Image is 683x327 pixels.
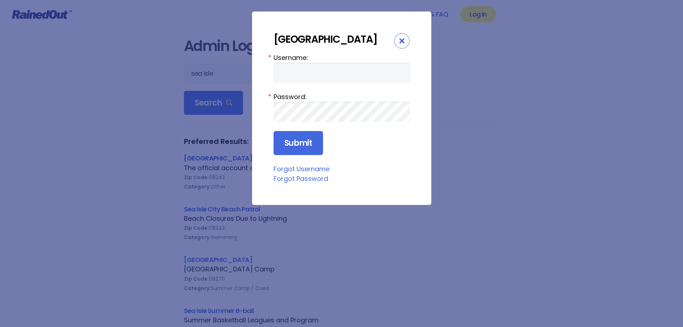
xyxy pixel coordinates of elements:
label: Username: [274,53,410,62]
div: [GEOGRAPHIC_DATA] [274,33,394,46]
a: Forgot Password [274,174,328,183]
label: Password: [274,92,410,102]
a: Forgot Username [274,164,329,173]
div: Close [394,33,410,49]
input: Submit [274,131,323,155]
